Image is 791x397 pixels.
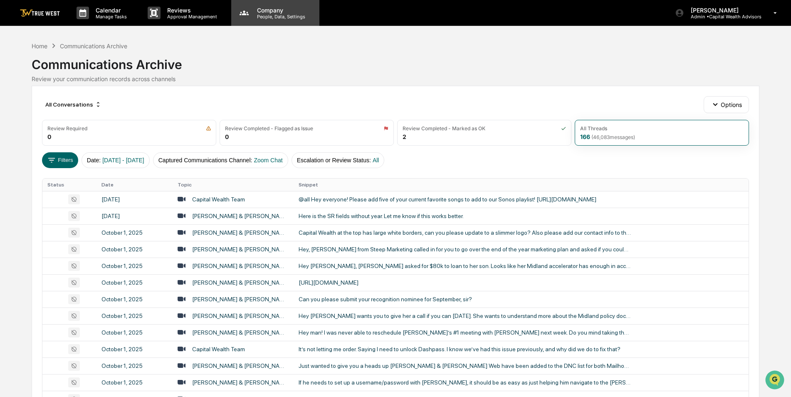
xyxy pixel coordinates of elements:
div: We're available if you need us! [28,72,105,79]
div: October 1, 2025 [101,379,168,386]
div: Review Completed - Flagged as Issue [225,125,313,132]
div: 🗄️ [60,106,67,112]
a: 🔎Data Lookup [5,117,56,132]
img: icon [206,126,211,131]
th: Topic [173,179,294,191]
div: [PERSON_NAME] & [PERSON_NAME] [192,362,289,369]
div: [PERSON_NAME] & [PERSON_NAME] [192,313,289,319]
p: Admin • Capital Wealth Advisors [684,14,761,20]
div: Home [32,42,47,50]
div: 🔎 [8,122,15,128]
p: Company [250,7,309,14]
div: 🖐️ [8,106,15,112]
button: Date:[DATE] - [DATE] [82,152,150,168]
div: October 1, 2025 [101,329,168,336]
p: Approval Management [161,14,221,20]
span: Zoom Chat [254,157,282,164]
div: @all Hey everyone! Please add five of your current favorite songs to add to our Sonos playlist! [... [299,196,631,203]
button: Captured Communications Channel:Zoom Chat [153,152,288,168]
span: [DATE] - [DATE] [102,157,144,164]
span: ( 46,083 messages) [591,134,635,140]
th: Date [96,179,173,191]
div: If he needs to set up a username/password with [PERSON_NAME], it should be as easy as just helpin... [299,379,631,386]
p: Reviews [161,7,221,14]
th: Snippet [294,179,749,191]
div: October 1, 2025 [101,246,168,253]
div: Hey, [PERSON_NAME] from Steep Marketing called in for you to go over the end of the year marketin... [299,246,631,253]
div: 166 [580,133,635,140]
img: logo [20,9,60,17]
div: Hey [PERSON_NAME], [PERSON_NAME] asked for $80k to loan to her son. Looks like her Midland accele... [299,263,631,269]
div: [DATE] [101,213,168,219]
button: Filters [42,152,78,168]
div: Hey man! I was never able to reschedule [PERSON_NAME]’s #1 meeting with [PERSON_NAME] next week. ... [299,329,631,336]
div: Here is the SR fields without year. Let me know if this works better. [299,213,631,219]
a: 🖐️Preclearance [5,102,57,117]
div: 0 [47,133,51,140]
p: How can we help? [8,17,151,31]
p: Calendar [89,7,131,14]
p: Manage Tasks [89,14,131,20]
div: [PERSON_NAME] & [PERSON_NAME] [192,246,289,253]
span: Pylon [83,141,101,147]
div: Review Completed - Marked as OK [403,125,485,132]
div: Just wanted to give you a heads up [PERSON_NAME] & [PERSON_NAME] Web have been added to the DNC l... [299,362,631,369]
iframe: Open customer support [764,370,787,392]
th: Status [42,179,96,191]
img: icon [561,126,566,131]
span: Data Lookup [17,121,52,129]
div: All Threads [580,125,607,132]
div: 0 [225,133,229,140]
p: [PERSON_NAME] [684,7,761,14]
button: Start new chat [141,66,151,76]
div: [PERSON_NAME] & [PERSON_NAME] [192,229,289,236]
div: Capital Wealth at the top has large white borders, can you please update to a slimmer logo? Also ... [299,229,631,236]
div: October 1, 2025 [101,229,168,236]
div: All Conversations [42,98,105,111]
div: October 1, 2025 [101,296,168,303]
a: Powered byPylon [59,141,101,147]
img: 1746055101610-c473b297-6a78-478c-a979-82029cc54cd1 [8,64,23,79]
button: Escalation or Review Status:All [292,152,385,168]
div: It’s not letting me order. Saying I need to unlock Dashpass. I know we’ve had this issue previous... [299,346,631,352]
span: Attestations [69,105,103,113]
a: 🗄️Attestations [57,102,106,117]
div: October 1, 2025 [101,362,168,369]
div: [PERSON_NAME] & [PERSON_NAME] [192,296,289,303]
div: Communications Archive [60,42,127,50]
div: [PERSON_NAME] & [PERSON_NAME] [192,379,289,386]
div: October 1, 2025 [101,346,168,352]
div: Start new chat [28,64,136,72]
div: Capital Wealth Team [192,196,245,203]
div: [PERSON_NAME] & [PERSON_NAME] [192,279,289,286]
div: October 1, 2025 [101,279,168,286]
div: October 1, 2025 [101,313,168,319]
div: Review Required [47,125,87,132]
div: Capital Wealth Team [192,346,245,352]
div: [PERSON_NAME] & [PERSON_NAME] [192,263,289,269]
span: All [373,157,379,164]
button: Options [704,96,749,113]
div: [URL][DOMAIN_NAME] [299,279,631,286]
div: October 1, 2025 [101,263,168,269]
div: Hey [PERSON_NAME] wants you to give her a call if you can [DATE]. She wants to understand more ab... [299,313,631,319]
span: Preclearance [17,105,54,113]
div: [PERSON_NAME] & [PERSON_NAME] [192,213,289,219]
div: Review your communication records across channels [32,75,759,82]
p: People, Data, Settings [250,14,309,20]
div: [PERSON_NAME] & [PERSON_NAME] [192,329,289,336]
div: [DATE] [101,196,168,203]
img: icon [383,126,388,131]
div: Can you please submit your recognition nominee for September, sir? [299,296,631,303]
div: 2 [403,133,406,140]
div: Communications Archive [32,50,759,72]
